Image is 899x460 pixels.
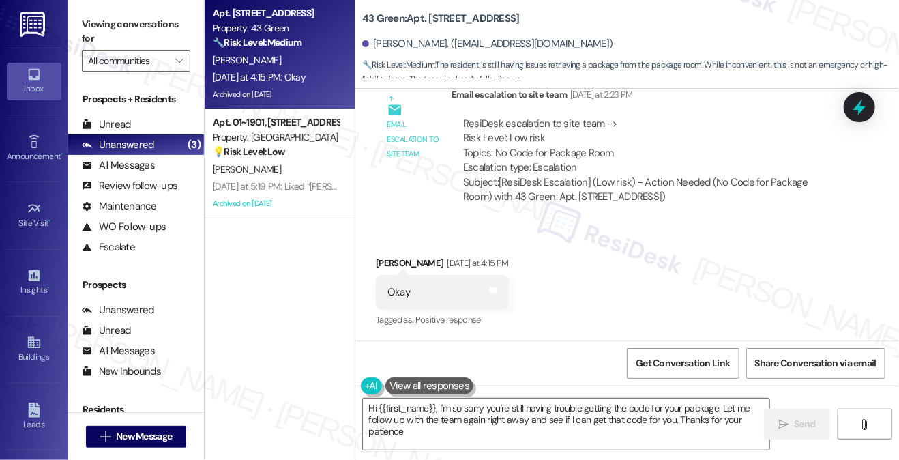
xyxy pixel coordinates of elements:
div: Archived on [DATE] [211,195,340,212]
div: [DATE] at 2:23 PM [567,87,633,102]
strong: 💡 Risk Level: Low [213,145,285,158]
i:  [859,419,870,430]
textarea: Hi {{first_name}}, I'm so sorry you're still having trouble getting the code for your package. Le... [363,399,769,450]
div: [PERSON_NAME]. ([EMAIL_ADDRESS][DOMAIN_NAME]) [362,37,613,51]
b: 43 Green: Apt. [STREET_ADDRESS] [362,12,520,26]
div: All Messages [82,158,155,173]
div: Property: 43 Green [213,21,339,35]
div: New Inbounds [82,364,161,379]
div: Subject: [ResiDesk Escalation] (Low risk) - Action Needed (No Code for Package Room) with 43 Gree... [463,175,833,205]
label: Viewing conversations for [82,14,190,50]
div: Email escalation to site team [452,87,844,106]
div: Escalate [82,240,135,255]
div: Unread [82,117,131,132]
div: WO Follow-ups [82,220,166,234]
a: Insights • [7,264,61,301]
div: All Messages [82,344,155,358]
button: Get Conversation Link [627,348,739,379]
span: • [61,149,63,159]
a: Site Visit • [7,197,61,234]
a: Leads [7,399,61,435]
div: Apt. [STREET_ADDRESS] [213,6,339,20]
span: : The resident is still having issues retrieving a package from the package room. While inconveni... [362,58,899,87]
div: Residents [68,403,204,417]
span: Positive response [415,314,481,326]
div: Review follow-ups [82,179,177,193]
div: (3) [184,134,204,156]
div: Prospects [68,278,204,292]
img: ResiDesk Logo [20,12,48,37]
div: [DATE] at 4:15 PM: Okay [213,71,306,83]
div: Prospects + Residents [68,92,204,106]
div: Unanswered [82,138,154,152]
button: Share Conversation via email [746,348,885,379]
strong: 🔧 Risk Level: Medium [362,59,434,70]
div: [DATE] at 4:15 PM [444,256,509,270]
div: Property: [GEOGRAPHIC_DATA] [213,130,339,145]
div: [PERSON_NAME] [376,256,509,275]
input: All communities [88,50,168,72]
span: Send [794,417,815,431]
div: Okay [387,285,410,300]
strong: 🔧 Risk Level: Medium [213,36,301,48]
span: Share Conversation via email [755,356,876,371]
i:  [100,431,110,442]
div: Maintenance [82,199,157,214]
span: New Message [116,429,172,444]
a: Buildings [7,331,61,368]
div: Apt. 01~1901, [STREET_ADDRESS][GEOGRAPHIC_DATA][US_STATE][STREET_ADDRESS] [213,115,339,130]
span: [PERSON_NAME] [213,163,281,175]
div: Archived on [DATE] [211,86,340,103]
div: Tagged as: [376,310,509,330]
i:  [175,55,183,66]
button: New Message [86,426,187,448]
span: • [47,283,49,293]
a: Inbox [7,63,61,100]
span: [PERSON_NAME] [213,54,281,66]
span: Get Conversation Link [636,356,730,371]
div: ResiDesk escalation to site team -> Risk Level: Low risk Topics: No Code for Package Room Escalat... [463,117,833,175]
i:  [778,419,789,430]
span: • [49,216,51,226]
div: Unread [82,324,131,338]
button: Send [764,409,830,440]
div: Unanswered [82,303,154,317]
div: Email escalation to site team [387,117,441,161]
